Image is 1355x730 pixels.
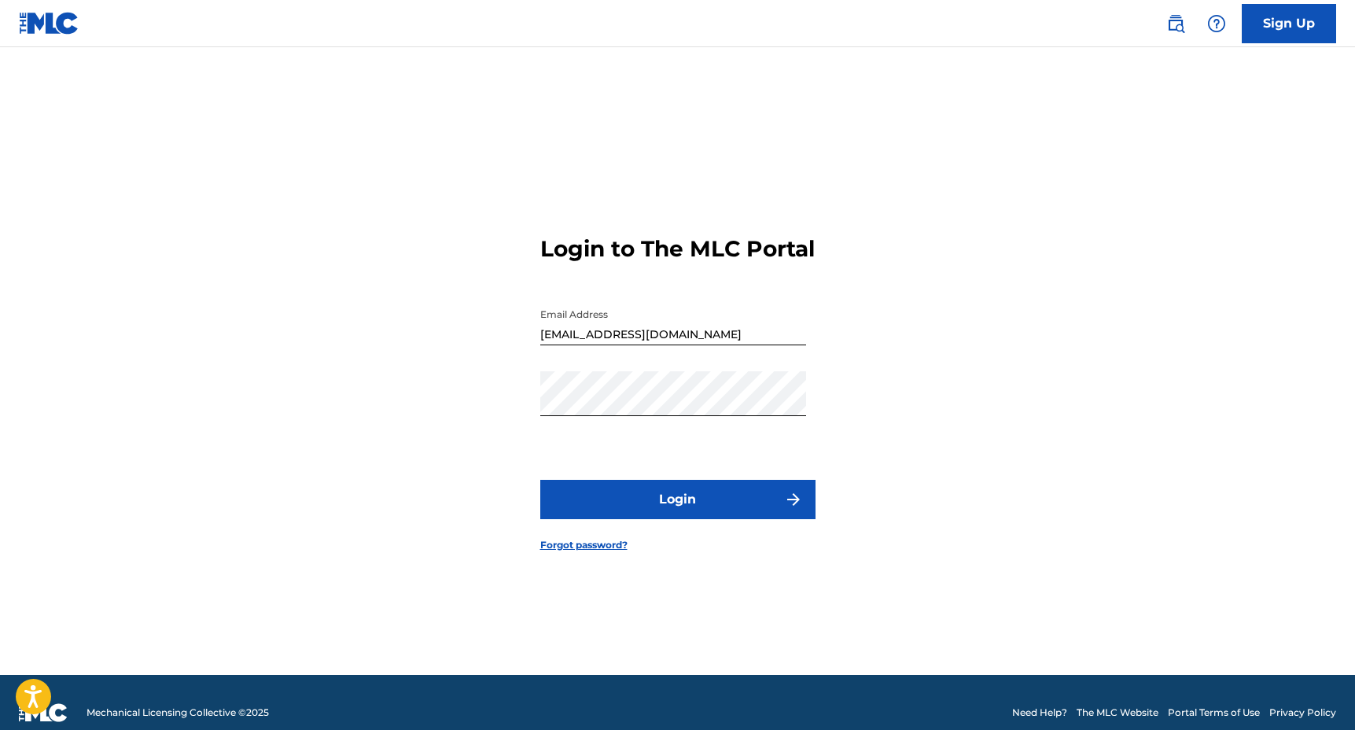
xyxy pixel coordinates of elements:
img: logo [19,703,68,722]
img: search [1166,14,1185,33]
a: Forgot password? [540,538,628,552]
a: Portal Terms of Use [1168,706,1260,720]
a: Privacy Policy [1269,706,1336,720]
button: Login [540,480,816,519]
img: f7272a7cc735f4ea7f67.svg [784,490,803,509]
div: Help [1201,8,1232,39]
img: help [1207,14,1226,33]
a: The MLC Website [1077,706,1158,720]
img: MLC Logo [19,12,79,35]
a: Sign Up [1242,4,1336,43]
a: Need Help? [1012,706,1067,720]
a: Public Search [1160,8,1191,39]
h3: Login to The MLC Portal [540,235,815,263]
span: Mechanical Licensing Collective © 2025 [87,706,269,720]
